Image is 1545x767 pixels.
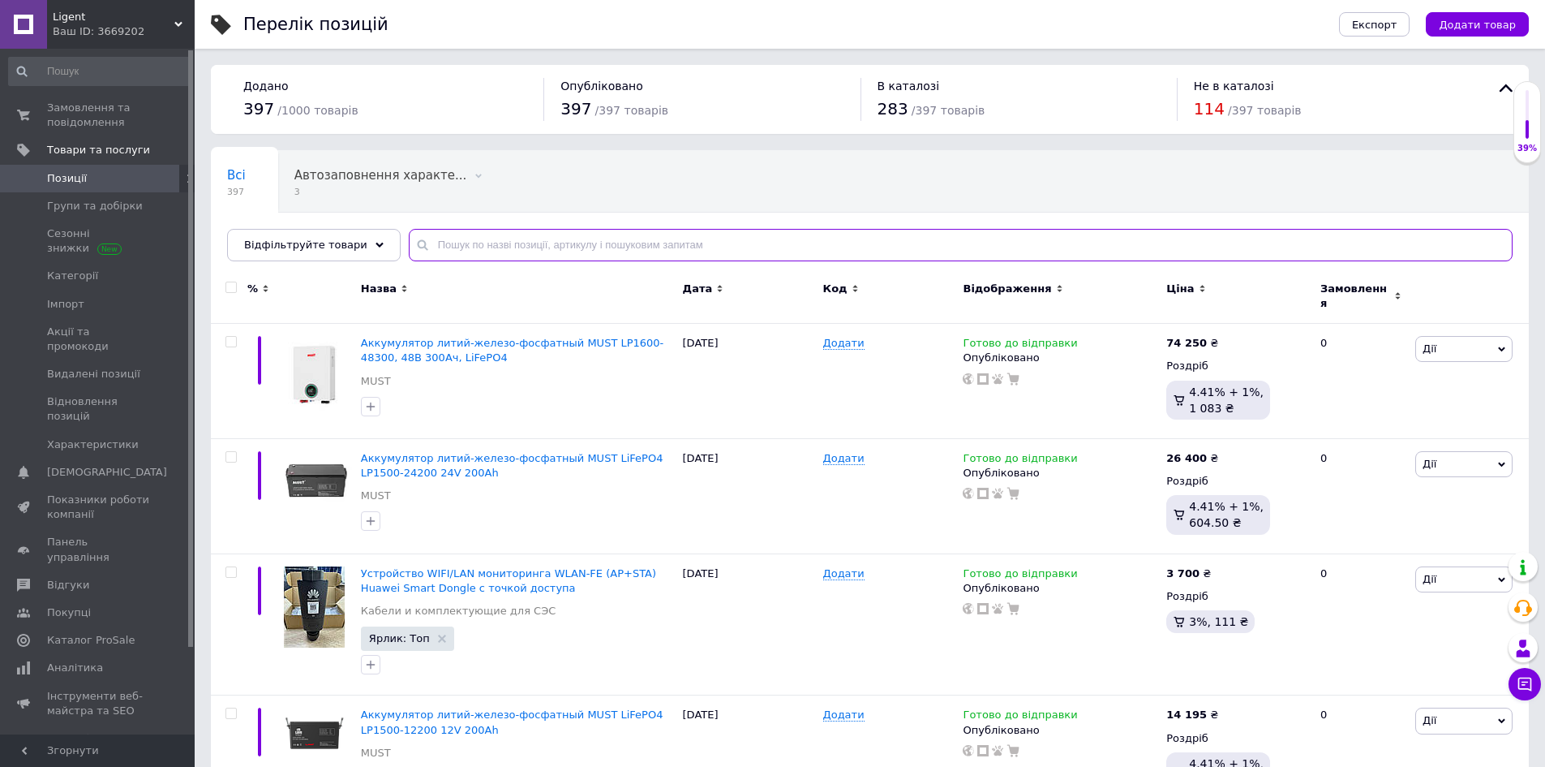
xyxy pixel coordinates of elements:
span: Товари та послуги [47,143,150,157]
button: Чат з покупцем [1509,668,1541,700]
span: Характеристики [47,437,139,452]
span: 3 [294,186,467,198]
div: Опубліковано [963,466,1158,480]
span: 114 [1194,99,1225,118]
b: 14 195 [1166,709,1207,721]
a: Устройство WIFI/LAN мониторинга WLAN-FE (AP+STA) Huawei Smart Dongle с точкой доступа [361,567,656,594]
span: Каталог ProSale [47,633,135,648]
a: Аккумулятор литий-железо-фосфатный MUST LiFePO4 LP1500-24200 24V 200Ah [361,452,663,479]
span: 4.41% + 1%, [1189,500,1264,513]
span: Назва [361,282,397,296]
div: [DATE] [679,324,819,439]
a: Кабели и комплектующие для СЭС [361,604,556,618]
span: Аналітика [47,661,103,675]
span: Код [823,282,848,296]
span: 3%, 111 ₴ [1189,615,1248,628]
span: Всі [227,168,246,183]
span: Готово до відправки [963,567,1077,584]
button: Додати товар [1426,12,1529,37]
b: 26 400 [1166,452,1207,464]
div: [DATE] [679,438,819,554]
a: MUST [361,489,391,503]
b: 74 250 [1166,337,1207,349]
span: 604.50 ₴ [1189,516,1241,529]
span: Готово до відправки [963,337,1077,354]
span: Не в каталозі [1194,80,1274,93]
span: Опубліковано [560,80,643,93]
img: Аккумулятор литий-железо-фосфатный MUST LP1600-48300, 48В 300Ач, LiFePO4 [276,336,353,413]
span: Додати [823,567,865,580]
span: 283 [878,99,908,118]
span: / 397 товарів [912,104,985,117]
div: 0 [1311,438,1411,554]
img: Аккумулятор литий-железо-фосфатный MUST LiFePO4 LP1500-12200 12V 200Ah [276,708,353,765]
div: Роздріб [1166,474,1307,489]
span: Дії [1423,573,1436,585]
div: Опубліковано [963,581,1158,596]
input: Пошук [8,57,191,86]
div: ₴ [1166,336,1218,351]
div: Автозаповнення характеристик [278,151,500,213]
b: 3 700 [1166,567,1200,580]
span: 397 [560,99,591,118]
div: Ваш ID: 3669202 [53,24,195,39]
span: Відгуки [47,578,89,592]
img: Аккумулятор литий-железо-фосфатный MUST LiFePO4 LP1500-24200 24V 200Ah [276,451,353,507]
span: Управління сайтом [47,731,150,761]
span: Аккумулятор литий-железо-фосфатный MUST LP1600-48300, 48В 300Ач, LiFePO4 [361,337,663,364]
span: Інструменти веб-майстра та SEO [47,689,150,718]
span: Показники роботи компанії [47,493,150,522]
span: 397 [227,186,246,198]
span: Сезонні знижки [47,226,150,256]
span: Відображення [963,282,1051,296]
div: ₴ [1166,708,1218,722]
span: Ligent [53,10,174,24]
span: Відфільтруйте товари [244,239,367,251]
span: Додати [823,709,865,722]
span: 4.41% + 1%, [1189,386,1264,399]
button: Експорт [1339,12,1410,37]
span: Додано [243,80,288,93]
div: Роздріб [1166,731,1307,746]
a: Аккумулятор литий-железо-фосфатный MUST LiFePO4 LP1500-12200 12V 200Ah [361,709,663,735]
span: Позиції [47,171,87,186]
span: Додати [823,337,865,350]
span: / 1000 товарів [277,104,358,117]
a: MUST [361,746,391,761]
div: 0 [1311,554,1411,696]
div: ₴ [1166,567,1211,581]
span: Додати товар [1439,19,1516,31]
span: Дії [1423,343,1436,355]
span: Дії [1423,458,1436,470]
span: Замовлення та повідомлення [47,101,150,130]
img: Устройство WIFI/LAN мониторинга WLAN-FE (AP+STA) Huawei Smart Dongle с точкой доступа [284,567,345,648]
span: Відновлення позицій [47,394,150,424]
div: Опубліковано [963,351,1158,365]
span: Дата [683,282,713,296]
span: Панель управління [47,535,150,564]
div: Перелік позицій [243,16,388,33]
span: Акції та промокоди [47,325,150,354]
div: Роздріб [1166,359,1307,373]
span: В каталозі [878,80,940,93]
input: Пошук по назві позиції, артикулу і пошуковим запитам [409,229,1513,261]
span: Видалені позиції [47,367,140,381]
div: Опубліковано [963,723,1158,738]
span: 1 083 ₴ [1189,402,1234,415]
span: Готово до відправки [963,452,1077,469]
div: 39% [1514,143,1540,154]
div: ₴ [1166,451,1218,466]
span: Дії [1423,714,1436,726]
span: Готово до відправки [963,709,1077,726]
span: [DEMOGRAPHIC_DATA] [47,465,167,480]
span: Опубліковані [227,230,311,244]
span: Покупці [47,605,91,620]
span: Додати [823,452,865,465]
span: Імпорт [47,297,84,312]
span: Експорт [1352,19,1397,31]
span: / 397 товарів [1228,104,1301,117]
span: % [247,282,258,296]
